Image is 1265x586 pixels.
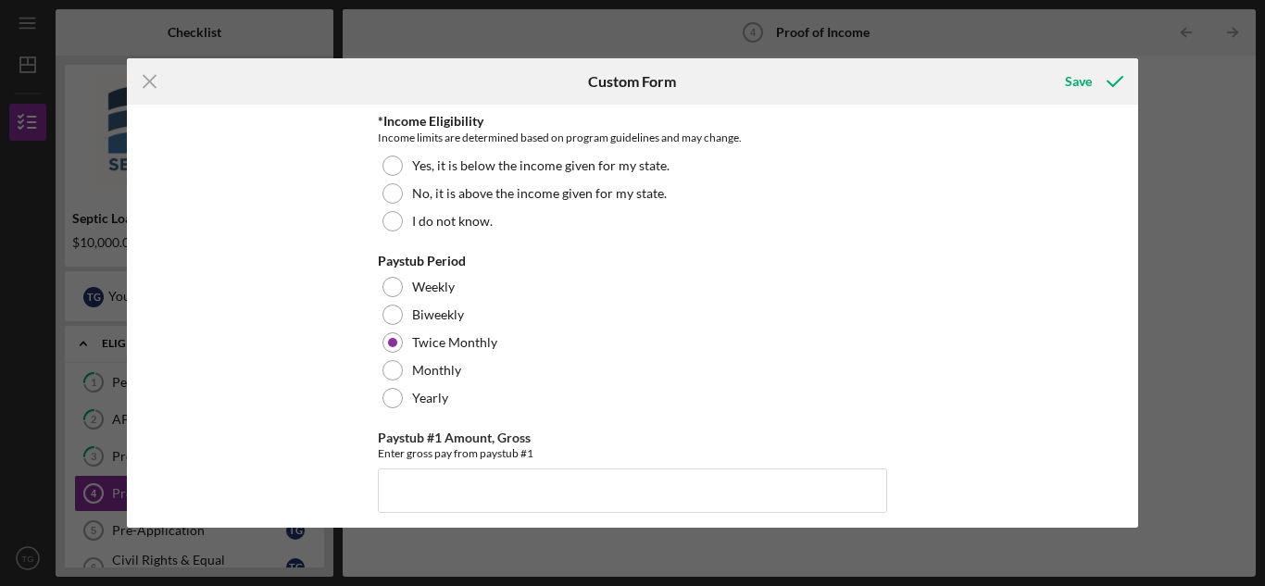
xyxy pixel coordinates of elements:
[378,430,531,445] label: Paystub #1 Amount, Gross
[412,307,464,322] label: Biweekly
[412,280,455,294] label: Weekly
[1046,63,1138,100] button: Save
[412,214,493,229] label: I do not know.
[588,73,676,90] h6: Custom Form
[378,446,887,460] div: Enter gross pay from paystub #1
[378,114,887,129] div: *Income Eligibility
[412,335,497,350] label: Twice Monthly
[412,186,667,201] label: No, it is above the income given for my state.
[378,129,887,147] div: Income limits are determined based on program guidelines and may change.
[1065,63,1092,100] div: Save
[378,254,887,268] div: Paystub Period
[412,363,461,378] label: Monthly
[412,158,670,173] label: Yes, it is below the income given for my state.
[412,391,448,405] label: Yearly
